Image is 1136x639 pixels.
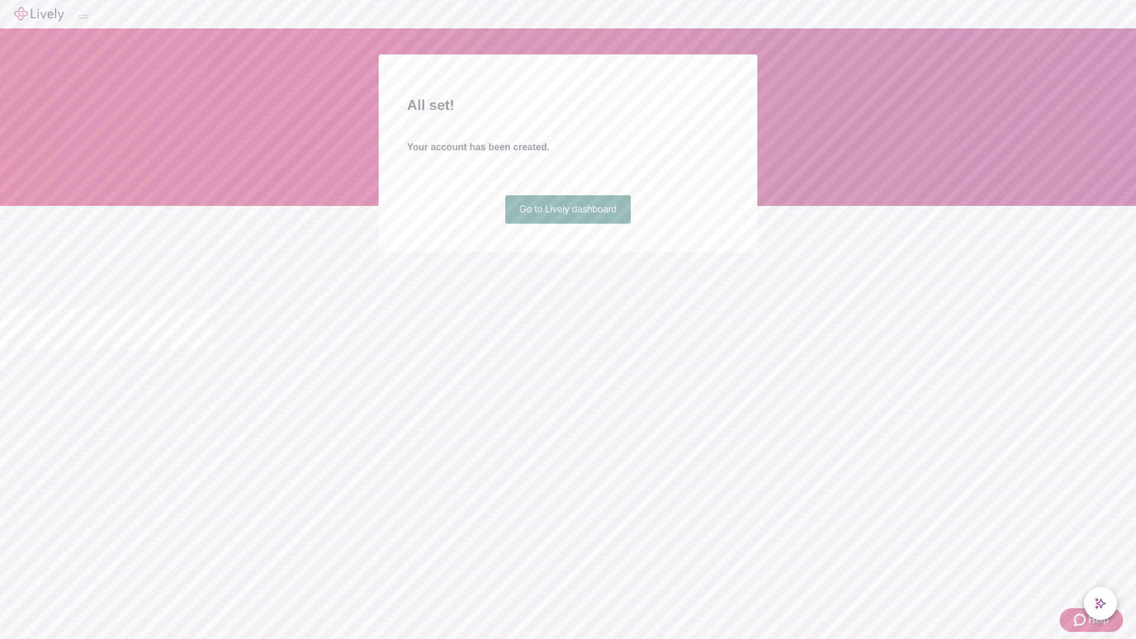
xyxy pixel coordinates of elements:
[1084,587,1117,620] button: chat
[1074,613,1088,627] svg: Zendesk support icon
[407,95,729,116] h2: All set!
[78,15,88,18] button: Log out
[14,7,64,21] img: Lively
[505,195,631,224] a: Go to Lively dashboard
[1088,613,1109,627] span: Help
[1095,598,1106,609] svg: Lively AI Assistant
[1060,608,1123,632] button: Zendesk support iconHelp
[407,140,729,154] h4: Your account has been created.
